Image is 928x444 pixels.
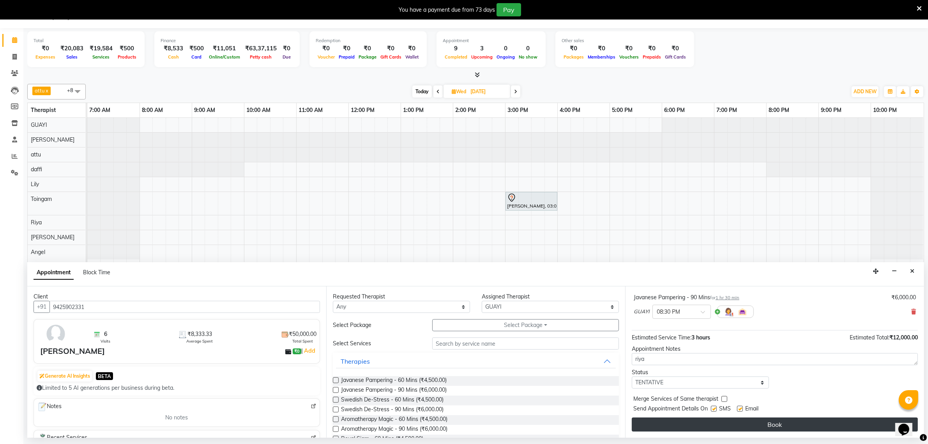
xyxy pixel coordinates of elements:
a: 6:00 PM [662,105,687,116]
span: Vouchers [617,54,641,60]
span: Send Appointment Details On [633,405,708,414]
span: ₹50,000.00 [289,330,316,338]
div: 0 [495,44,517,53]
span: [PERSON_NAME] [31,136,74,143]
a: x [45,87,48,94]
div: ₹19,584 [87,44,116,53]
div: ₹500 [116,44,138,53]
span: Riya [31,219,42,226]
span: Wed [450,89,468,94]
div: ₹0 [337,44,357,53]
input: Search by service name [432,337,619,350]
span: daffi [31,166,42,173]
div: ₹0 [403,44,421,53]
span: Package [357,54,378,60]
span: Wallet [403,54,421,60]
a: 10:00 AM [244,105,272,116]
button: Pay [497,3,521,16]
span: Swedish De-Stress - 60 Mins (₹4,500.00) [341,396,444,405]
div: Redemption [316,37,421,44]
span: Swedish De-Stress - 90 Mins (₹6,000.00) [341,405,444,415]
span: Services [91,54,112,60]
span: Block Time [83,269,110,276]
span: | [301,346,316,355]
a: 8:00 PM [767,105,791,116]
a: 2:00 PM [453,105,478,116]
span: Packages [562,54,586,60]
span: Sales [64,54,80,60]
span: 6 [104,330,107,338]
span: GUAYI [31,121,47,128]
div: ₹0 [663,44,688,53]
span: Petty cash [248,54,274,60]
div: 0 [517,44,539,53]
a: 4:00 PM [558,105,582,116]
a: 7:00 PM [714,105,739,116]
div: ₹8,533 [161,44,186,53]
div: Appointment [443,37,539,44]
div: ₹0 [316,44,337,53]
div: Client [34,293,320,301]
a: 3:00 PM [506,105,530,116]
span: [PERSON_NAME] [31,234,74,241]
div: Total [34,37,138,44]
span: Toingam [31,195,52,202]
div: ₹20,083 [57,44,87,53]
a: 8:00 AM [140,105,165,116]
img: Hairdresser.png [724,307,733,316]
span: Completed [443,54,469,60]
a: 9:00 PM [819,105,843,116]
span: Estimated Service Time: [632,334,691,341]
div: You have a payment due from 73 days [399,6,495,14]
div: [PERSON_NAME] [40,345,105,357]
span: No show [517,54,539,60]
iframe: chat widget [895,413,920,436]
span: 1 hr 30 min [716,295,739,300]
a: Add [303,346,316,355]
span: Gift Cards [378,54,403,60]
button: Therapies [336,354,616,368]
span: Due [281,54,293,60]
input: Search by Name/Mobile/Email/Code [49,301,320,313]
div: ₹0 [357,44,378,53]
span: Javanese Pampering - 90 Mins (₹6,000.00) [341,386,447,396]
div: ₹0 [562,44,586,53]
span: Total Spent [292,338,313,344]
span: Products [116,54,138,60]
div: Javanese Pampering - 90 Mins [634,293,739,302]
a: 11:00 AM [297,105,325,116]
div: Requested Therapist [333,293,470,301]
span: SMS [719,405,731,414]
div: ₹0 [378,44,403,53]
span: ₹12,000.00 [889,334,918,341]
span: GUAYI [634,308,649,316]
button: Generate AI Insights [37,371,92,382]
a: 5:00 PM [610,105,635,116]
img: Interior.png [738,307,747,316]
div: ₹0 [586,44,617,53]
div: ₹500 [186,44,207,53]
span: Angel [31,249,45,256]
div: ₹11,051 [207,44,242,53]
img: avatar [44,323,67,345]
button: +91 [34,301,50,313]
a: 12:00 PM [349,105,377,116]
span: Therapist [31,107,56,114]
span: Voucher [316,54,337,60]
span: Aromatherapy Magic - 60 Mins (₹4,500.00) [341,415,447,425]
span: Email [745,405,758,414]
span: ₹0 [293,348,301,355]
span: Javanese Pampering - 60 Mins (₹4,500.00) [341,376,447,386]
span: Expenses [34,54,57,60]
span: 3 hours [691,334,710,341]
span: +8 [67,87,79,93]
div: ₹63,37,115 [242,44,280,53]
button: Select Package [432,319,619,331]
button: Book [632,417,918,432]
span: Appointment [34,266,74,280]
div: ₹0 [641,44,663,53]
input: 2025-09-03 [468,86,507,98]
span: Recent Services [37,433,87,443]
span: Estimated Total: [850,334,889,341]
span: BETA [96,372,113,380]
